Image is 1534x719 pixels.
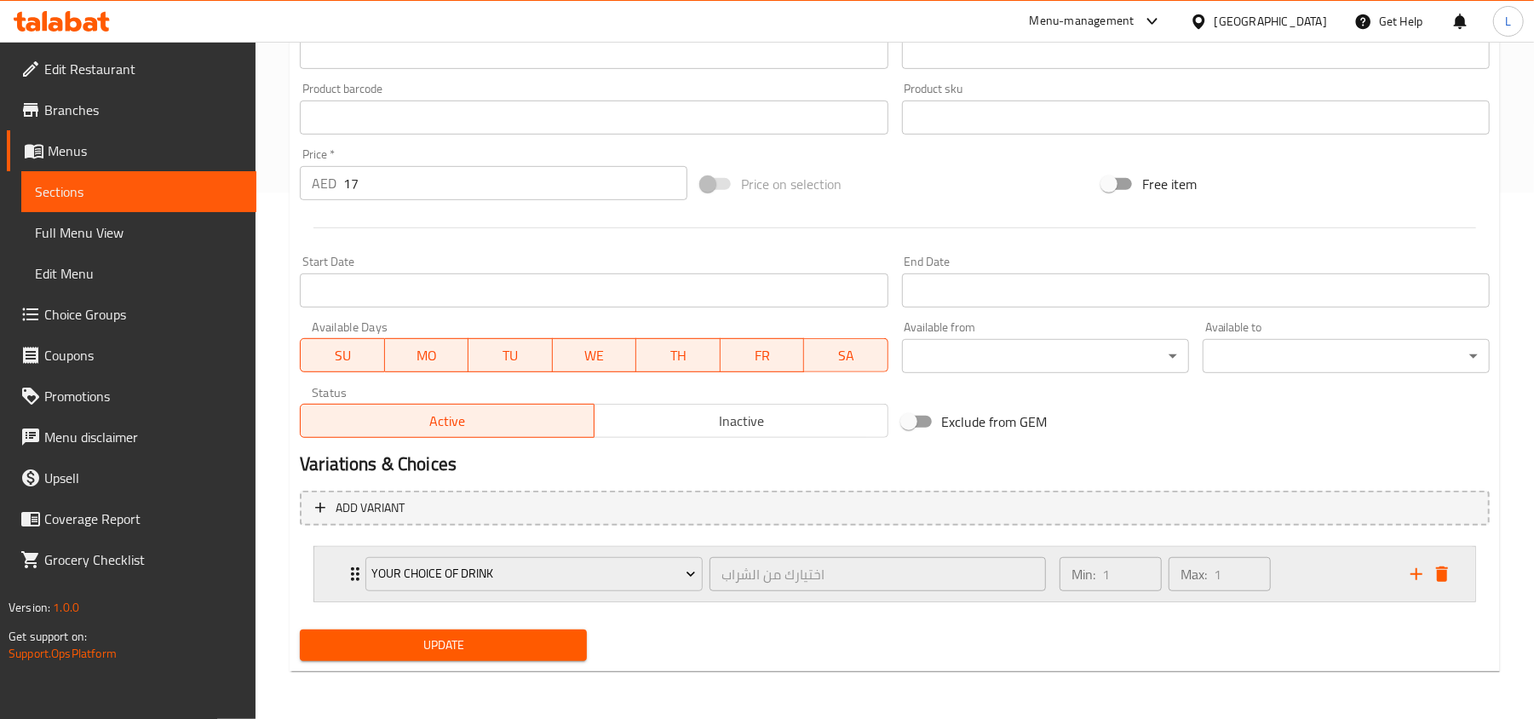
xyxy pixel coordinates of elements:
input: Please enter price [343,166,687,200]
div: Menu-management [1030,11,1135,32]
span: Exclude from GEM [942,411,1048,432]
span: Coupons [44,345,243,365]
span: Your Choice Of Drink [372,563,697,584]
input: Please enter product sku [902,101,1490,135]
span: Free item [1142,174,1197,194]
p: Min: [1072,564,1095,584]
span: Menus [48,141,243,161]
a: Menu disclaimer [7,417,256,457]
a: Support.OpsPlatform [9,642,117,664]
span: Update [313,635,573,656]
button: Add variant [300,491,1490,526]
button: WE [553,338,637,372]
span: Coverage Report [44,509,243,529]
a: Choice Groups [7,294,256,335]
a: Full Menu View [21,212,256,253]
span: WE [560,343,630,368]
div: ​ [902,339,1189,373]
span: FR [727,343,798,368]
li: Expand [300,539,1490,609]
button: TH [636,338,721,372]
span: Inactive [601,409,882,434]
p: AED [312,173,336,193]
button: Your Choice Of Drink [365,557,703,591]
a: Promotions [7,376,256,417]
span: Upsell [44,468,243,488]
span: Version: [9,596,50,618]
span: 1.0.0 [53,596,79,618]
div: ​ [1203,339,1490,373]
span: TU [475,343,546,368]
span: SA [811,343,882,368]
span: Branches [44,100,243,120]
span: Edit Menu [35,263,243,284]
span: Sections [35,181,243,202]
button: Active [300,404,595,438]
span: Full Menu View [35,222,243,243]
span: Grocery Checklist [44,549,243,570]
a: Branches [7,89,256,130]
h2: Variations & Choices [300,452,1490,477]
span: Menu disclaimer [44,427,243,447]
button: Inactive [594,404,888,438]
button: Update [300,630,587,661]
div: [GEOGRAPHIC_DATA] [1215,12,1327,31]
span: MO [392,343,462,368]
button: TU [468,338,553,372]
button: MO [385,338,469,372]
a: Grocery Checklist [7,539,256,580]
span: L [1505,12,1511,31]
button: add [1404,561,1429,587]
a: Coverage Report [7,498,256,539]
span: SU [307,343,377,368]
span: Active [307,409,588,434]
input: Please enter product barcode [300,101,888,135]
a: Sections [21,171,256,212]
a: Menus [7,130,256,171]
button: SU [300,338,384,372]
a: Upsell [7,457,256,498]
div: Expand [314,547,1475,601]
a: Edit Restaurant [7,49,256,89]
p: Max: [1181,564,1207,584]
span: Edit Restaurant [44,59,243,79]
button: SA [804,338,888,372]
button: FR [721,338,805,372]
span: Get support on: [9,625,87,647]
span: Choice Groups [44,304,243,325]
span: TH [643,343,714,368]
span: Promotions [44,386,243,406]
button: delete [1429,561,1455,587]
a: Edit Menu [21,253,256,294]
span: Add variant [336,498,405,519]
span: Price on selection [741,174,842,194]
a: Coupons [7,335,256,376]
